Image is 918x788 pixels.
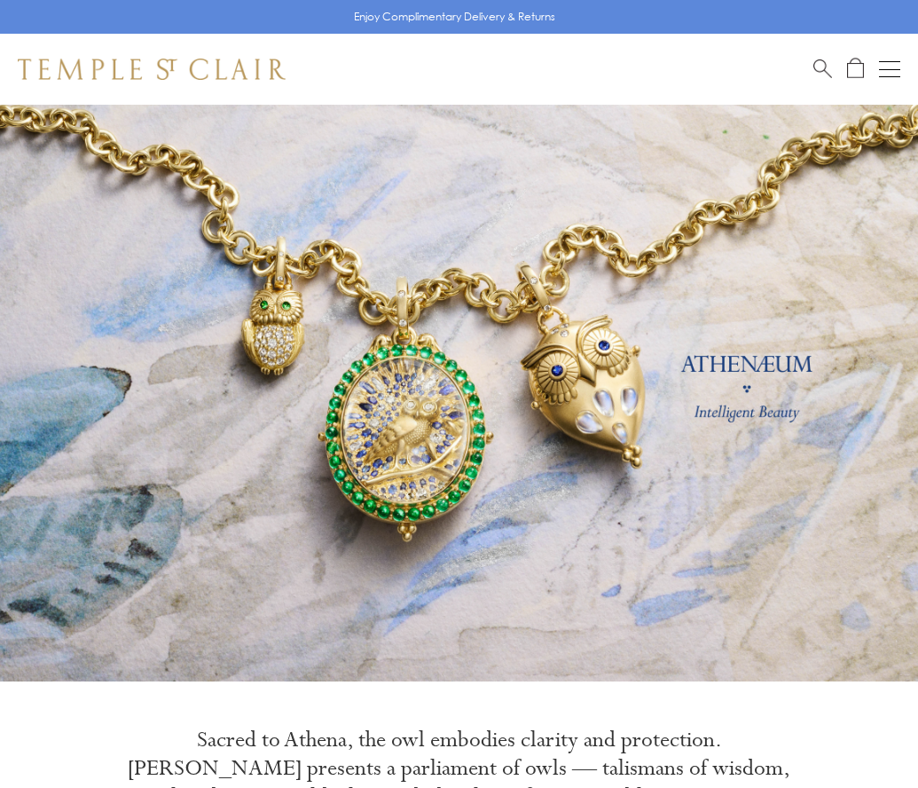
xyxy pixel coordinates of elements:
a: Search [813,58,832,80]
button: Open navigation [879,59,900,80]
p: Enjoy Complimentary Delivery & Returns [354,8,555,26]
img: Temple St. Clair [18,59,286,80]
a: Open Shopping Bag [847,58,864,80]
